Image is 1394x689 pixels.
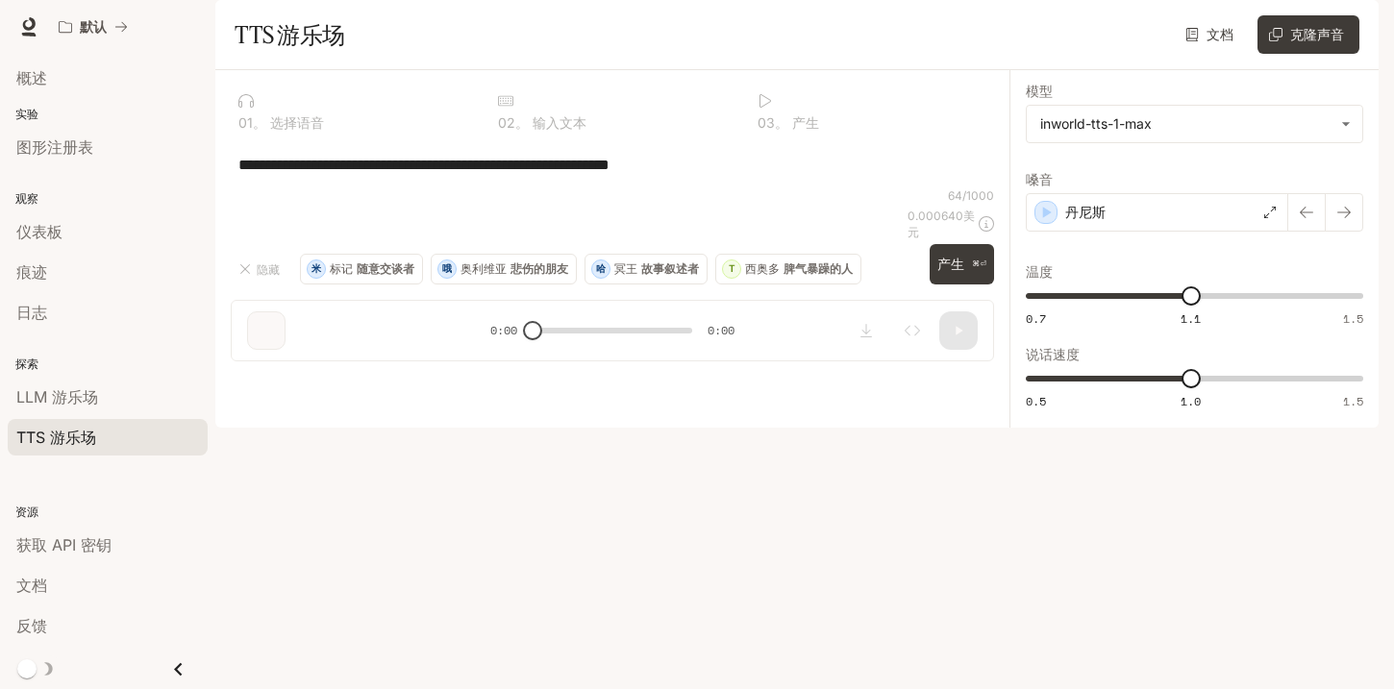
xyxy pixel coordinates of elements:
button: 米标记随意交谈者 [300,254,423,284]
font: 1.0 [1181,393,1201,409]
font: 悲伤的朋友 [510,261,568,276]
font: 隐藏 [257,262,280,277]
font: 哦 [442,262,452,274]
font: 脾气暴躁的人 [784,261,853,276]
button: 哦奥利维亚悲伤的朋友 [431,254,577,284]
button: 产生⌘⏎ [930,244,994,283]
font: 0 [498,114,507,131]
div: inworld-tts-1-max [1027,106,1362,142]
font: 。 [515,114,529,131]
font: 1.5 [1343,310,1363,327]
font: 标记 [330,261,353,276]
font: 嗓音 [1026,171,1053,187]
font: 选择语音 [270,114,324,131]
font: 奥利维亚 [461,261,507,276]
font: 64/1000 [948,188,994,203]
a: 文档 [1181,15,1242,54]
font: 1.1 [1181,310,1201,327]
button: 克隆声音 [1257,15,1359,54]
button: 隐藏 [231,254,292,284]
font: 输入文本 [533,114,586,131]
font: 0 [758,114,766,131]
font: 0 [238,114,247,131]
font: 1 [247,114,253,131]
font: 哈 [596,262,606,274]
font: 0.000640 [908,209,963,223]
button: 所有工作区 [50,8,137,46]
font: 西奥多 [745,261,780,276]
button: 哈冥王故事叙述者 [585,254,708,284]
font: 0.7 [1026,310,1046,327]
font: ⌘⏎ [972,259,986,268]
font: 模型 [1026,83,1053,99]
font: inworld-tts-1-max [1040,115,1152,132]
font: 冥王 [614,261,637,276]
font: 产生 [792,114,819,131]
font: 默认 [80,18,107,35]
font: 。 [253,114,266,131]
font: 说话速度 [1026,346,1080,362]
font: 温度 [1026,263,1053,280]
font: 0.5 [1026,393,1046,409]
font: 文档 [1207,26,1233,42]
font: 。 [775,114,788,131]
font: 随意交谈者 [357,261,414,276]
font: 产生 [937,256,964,272]
font: 丹尼斯 [1065,204,1106,220]
font: 3 [766,114,775,131]
font: TTS 游乐场 [235,20,345,49]
font: 2 [507,114,515,131]
font: T [729,262,735,274]
font: 故事叙述者 [641,261,699,276]
button: T西奥多脾气暴躁的人 [715,254,861,284]
font: 米 [311,262,321,274]
font: 克隆声音 [1290,26,1344,42]
font: 1.5 [1343,393,1363,409]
